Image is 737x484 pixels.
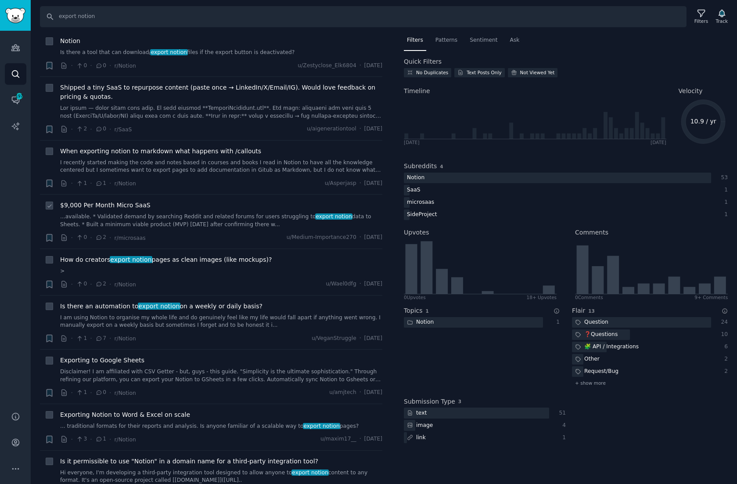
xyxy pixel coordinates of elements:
span: · [90,334,92,343]
span: export notion [303,423,341,429]
div: SaaS [404,185,424,196]
span: [DATE] [364,389,382,397]
div: 6 [720,343,728,351]
span: · [71,233,73,242]
div: 2 [720,355,728,363]
span: · [360,280,361,288]
span: Notion [60,36,80,46]
a: When exporting notion to markdown what happens with /callouts [60,147,261,156]
span: export notion [291,470,329,476]
span: · [71,334,73,343]
div: Track [716,18,728,24]
div: 18+ Upvotes [526,294,557,300]
h2: Upvotes [404,228,429,237]
span: · [360,62,361,70]
h2: Submission Type [404,397,455,406]
div: 1 [720,199,728,206]
span: Is there an automation to on a weekly or daily basis? [60,302,262,311]
span: · [109,179,111,188]
span: u/Wael0dfg [326,280,356,288]
h2: Flair [572,306,585,315]
span: r/SaaS [114,126,132,133]
div: Request/Bug [572,366,622,377]
span: export notion [315,213,353,220]
div: 1 [558,434,566,442]
div: link [404,432,429,443]
span: · [109,334,111,343]
button: Track [713,7,731,26]
a: Is there a tool that can download/export notionfiles if the export button is deactivated? [60,49,382,57]
span: [DATE] [364,62,382,70]
span: · [71,179,73,188]
a: Is it permissible to use "Notion" in a domain name for a third-party integration tool? [60,457,318,466]
div: image [404,420,436,431]
div: 24 [720,318,728,326]
span: · [109,280,111,289]
span: · [71,280,73,289]
h2: Subreddits [404,162,437,171]
span: 0 [95,125,106,133]
span: r/Notion [114,437,136,443]
span: export notion [138,303,181,310]
span: u/aigenerationtool [307,125,356,133]
span: 2 [95,280,106,288]
span: 7 [95,335,106,343]
span: [DATE] [364,335,382,343]
span: u/Asperjasp [325,180,356,188]
a: Is there an automation toexport notionon a weekly or daily basis? [60,302,262,311]
span: · [109,388,111,397]
span: Sentiment [470,36,497,44]
span: 2 [95,234,106,242]
div: Other [572,354,603,365]
span: [DATE] [364,180,382,188]
div: Notion [404,173,428,184]
span: · [90,125,92,134]
div: 0 Comment s [575,294,603,300]
span: · [90,233,92,242]
span: 1 [76,335,87,343]
span: · [109,125,111,134]
span: · [90,435,92,444]
span: · [109,233,111,242]
span: [DATE] [364,234,382,242]
a: ...available. * Validated demand by searching Reddit and related forums for users struggling toex... [60,213,382,228]
div: 1 [552,318,560,326]
a: ... traditional formats for their reports and analysis. Is anyone familiar of a scalable way toex... [60,423,382,430]
span: r/Notion [114,390,136,396]
div: Not Viewed Yet [520,69,555,76]
a: How do creatorsexport notionpages as clean images (like mockups)? [60,255,272,264]
a: 197 [5,89,26,111]
span: Patterns [435,36,457,44]
a: I recently started making the code and notes based in courses and books I read in Notion to have ... [60,159,382,174]
div: 9+ Comments [694,294,728,300]
div: SideProject [404,209,440,220]
span: · [360,389,361,397]
a: Exporting to Google Sheets [60,356,144,365]
span: u/Zestyclose_Elk6804 [298,62,356,70]
span: · [109,435,111,444]
div: text [404,408,430,419]
span: [DATE] [364,280,382,288]
h2: Quick Filters [404,57,442,66]
span: · [71,388,73,397]
span: · [71,125,73,134]
span: 1 [76,180,87,188]
span: r/Notion [114,181,136,187]
span: 1 [426,308,429,314]
div: 51 [558,409,566,417]
a: $9,000 Per Month Micro SaaS [60,201,151,210]
div: 0 Upvote s [404,294,426,300]
text: 10.9 / yr [690,118,716,125]
span: r/Notion [114,282,136,288]
span: 3 [76,435,87,443]
div: Filters [694,18,708,24]
span: 2 [76,125,87,133]
a: I am using Notion to organise my whole life and do genuinely feel like my life would fall apart i... [60,314,382,329]
span: Exporting Notion to Word & Excel on scale [60,410,190,419]
span: export notion [110,256,153,263]
span: · [71,61,73,70]
span: 1 [95,435,106,443]
span: · [360,125,361,133]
